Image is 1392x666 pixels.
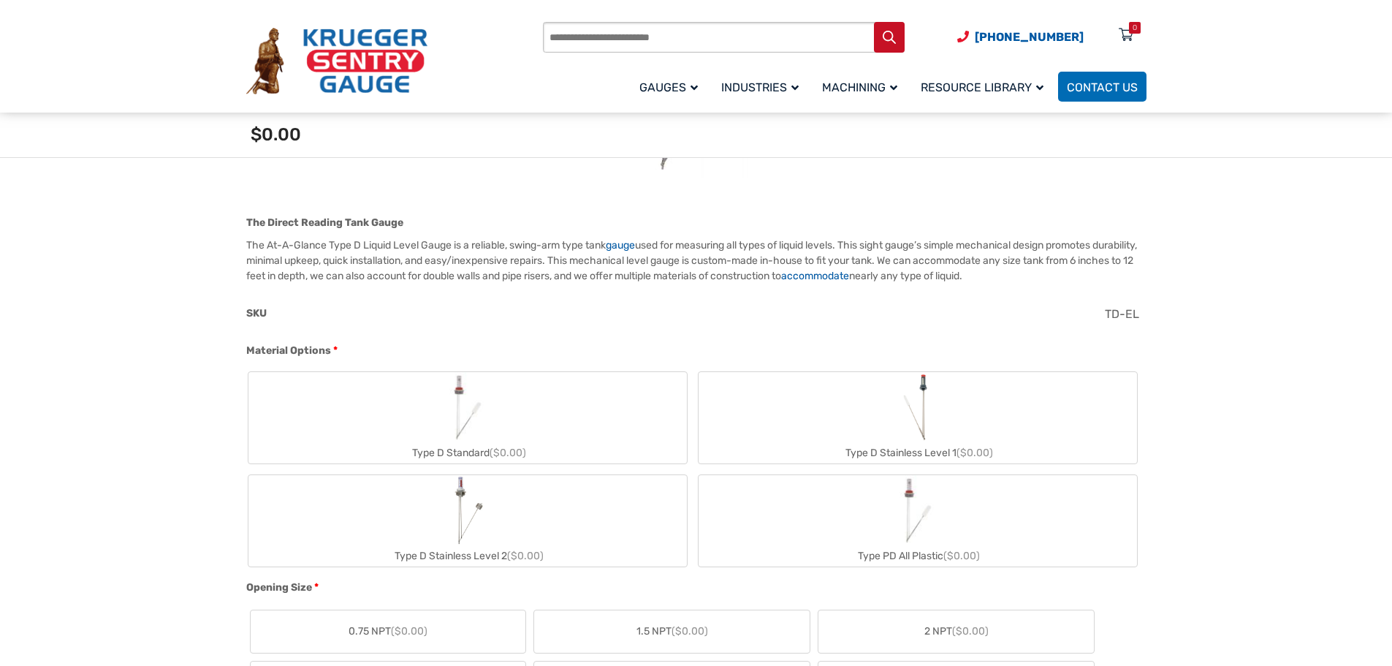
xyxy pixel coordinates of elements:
span: Industries [721,80,799,94]
img: Krueger Sentry Gauge [246,28,427,95]
span: ($0.00) [507,550,544,562]
a: accommodate [781,270,849,282]
div: 0 [1133,22,1137,34]
span: 2 NPT [924,624,989,639]
span: Material Options [246,344,331,357]
span: ($0.00) [672,625,708,637]
span: Machining [822,80,897,94]
label: Type D Stainless Level 2 [248,475,687,567]
span: Gauges [639,80,698,94]
span: [PHONE_NUMBER] [975,30,1084,44]
div: Type D Standard [248,442,687,463]
span: ($0.00) [943,550,980,562]
label: Type D Standard [248,372,687,463]
a: Machining [813,69,912,104]
span: Resource Library [921,80,1043,94]
span: 1.5 NPT [636,624,708,639]
div: Type PD All Plastic [699,545,1137,567]
a: Contact Us [1058,72,1146,102]
abbr: required [314,580,319,595]
span: $0.00 [251,124,301,145]
label: Type D Stainless Level 1 [699,372,1137,463]
span: ($0.00) [490,447,526,459]
a: Phone Number (920) 434-8860 [957,28,1084,46]
span: TD-EL [1105,307,1139,321]
span: ($0.00) [391,625,427,637]
span: ($0.00) [956,447,993,459]
a: Resource Library [912,69,1058,104]
span: ($0.00) [952,625,989,637]
p: The At-A-Glance Type D Liquid Level Gauge is a reliable, swing-arm type tank used for measuring a... [246,238,1146,284]
span: 0.75 NPT [349,624,427,639]
a: Gauges [631,69,712,104]
a: gauge [606,239,635,251]
img: Chemical Sight Gauge [898,372,937,442]
span: Contact Us [1067,80,1138,94]
abbr: required [333,343,338,358]
div: Type D Stainless Level 1 [699,442,1137,463]
span: SKU [246,307,267,319]
span: Opening Size [246,581,312,594]
label: Type PD All Plastic [699,475,1137,567]
div: Type D Stainless Level 2 [248,545,687,567]
strong: The Direct Reading Tank Gauge [246,216,403,229]
a: Industries [712,69,813,104]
